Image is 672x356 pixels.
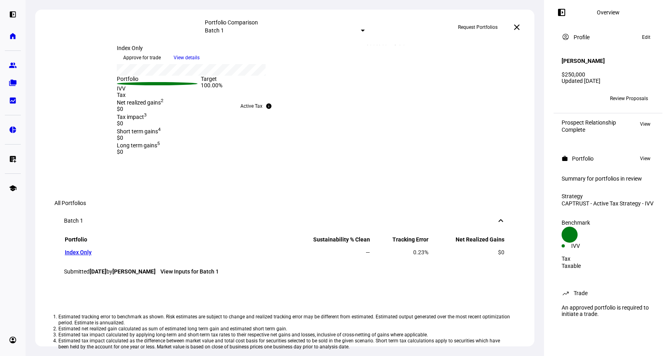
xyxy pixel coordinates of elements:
[565,96,571,101] span: CG
[562,71,654,78] div: $250,000
[117,92,285,98] div: Tax
[284,247,370,258] td: —
[58,326,511,332] li: Estimated net realized gain calculated as sum of estimated long term gain and estimated short ter...
[58,314,511,326] li: Estimated tracking error to benchmark as shown. Risk estimates are subject to change and realized...
[642,32,650,42] span: Edit
[9,184,17,192] eth-mat-symbol: school
[117,51,167,64] button: Approve for trade
[562,155,568,162] mat-icon: work
[5,122,21,138] a: pie_chart
[117,99,164,106] span: Net realized gains
[54,200,515,206] div: All Portfolios
[123,51,161,64] span: Approve for trade
[636,119,654,129] button: View
[5,28,21,44] a: home
[160,268,219,275] a: View Inputs for Batch 1
[117,106,285,112] div: $0
[158,127,161,132] sup: 4
[201,82,285,92] div: 100.00%
[9,97,17,105] eth-mat-symbol: bid_landscape
[117,135,285,141] div: $0
[562,219,654,226] div: Benchmark
[117,45,285,51] div: Index Only
[205,19,365,26] div: Portfolio Comparison
[640,154,650,163] span: View
[458,21,498,34] span: Request Portfolios
[562,119,616,126] div: Prospect Relationship
[117,76,201,82] div: Portfolio
[430,247,505,258] td: $0
[562,255,654,262] div: Tax
[157,141,160,147] sup: 5
[562,200,654,207] div: CAPTRUST - Active Tax Strategy - IVV
[117,85,201,92] div: IVV
[5,93,21,109] a: bid_landscape
[9,79,17,87] eth-mat-symbol: folder_copy
[371,247,429,258] td: 0.23%
[636,154,654,163] button: View
[117,149,285,155] div: $0
[167,52,206,64] button: View details
[557,301,659,320] div: An approved portfolio is required to initiate a trade.
[562,288,654,298] eth-panel-overview-card-header: Trade
[9,336,17,344] eth-mat-symbol: account_circle
[562,175,654,182] div: Summary for portfolios in review
[117,142,160,149] span: Long term gains
[64,217,83,224] div: Batch 1
[90,268,106,275] strong: [DATE]
[572,155,594,162] div: Portfolio
[9,126,17,134] eth-mat-symbol: pie_chart
[562,32,654,42] eth-panel-overview-card-header: Profile
[562,58,605,64] h4: [PERSON_NAME]
[9,155,17,163] eth-mat-symbol: list_alt_add
[562,263,654,269] div: Taxable
[201,76,285,82] div: Target
[562,154,654,163] eth-panel-overview-card-header: Portfolio
[604,92,654,105] button: Review Proposals
[205,27,224,34] mat-select-trigger: Batch 1
[562,193,654,199] div: Strategy
[574,290,588,296] div: Trade
[562,33,570,41] mat-icon: account_circle
[161,98,164,104] sup: 2
[512,22,522,32] mat-icon: close
[117,120,285,127] div: $0
[5,75,21,91] a: folder_copy
[9,61,17,69] eth-mat-symbol: group
[430,236,505,246] th: Net Realized Gains
[371,236,429,246] th: Tracking Error
[610,92,648,105] span: Review Proposals
[117,128,161,135] span: Short term gains
[557,8,566,17] mat-icon: left_panel_open
[65,249,92,255] a: Index Only
[58,332,511,338] li: Estimated tax impact calculated by applying long-term and short-term tax rates to their respectiv...
[9,10,17,18] eth-mat-symbol: left_panel_open
[174,52,200,64] span: View details
[64,268,506,275] div: Submitted
[167,54,206,60] a: View details
[597,9,620,16] div: Overview
[452,21,504,34] button: Request Portfolios
[5,57,21,73] a: group
[562,78,654,84] div: Updated [DATE]
[571,243,608,249] div: IVV
[640,119,650,129] span: View
[117,114,147,120] span: Tax impact
[496,216,506,225] mat-icon: keyboard_arrow_down
[638,32,654,42] button: Edit
[106,268,156,275] span: by
[284,236,370,246] th: Sustainability % Clean
[574,34,590,40] div: Profile
[562,127,616,133] div: Complete
[562,289,570,297] mat-icon: trending_up
[577,96,583,101] span: +2
[58,338,511,350] li: Estimated tax impact calculated as the difference between market value and total cost basis for s...
[112,268,156,275] strong: [PERSON_NAME]
[9,32,17,40] eth-mat-symbol: home
[144,112,147,118] sup: 3
[65,236,284,246] th: Portfolio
